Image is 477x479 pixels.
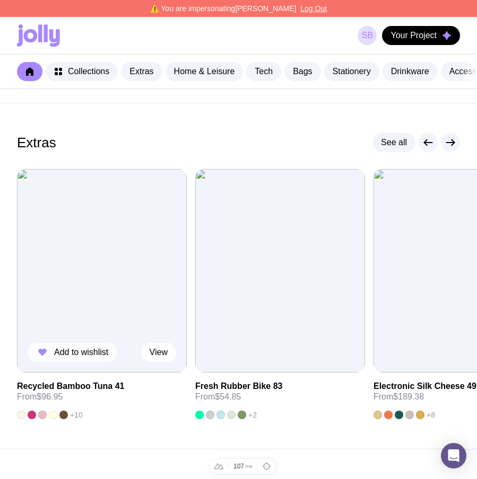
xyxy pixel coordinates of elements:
a: Bags [284,62,320,81]
a: See all [372,133,415,152]
a: Recycled Bamboo Tuna 41From$96.95+10 [17,372,187,419]
a: Stationery [324,62,379,81]
span: $96.95 [37,392,63,401]
span: Add to wishlist [54,347,108,358]
a: Drinkware [383,62,438,81]
span: $189.38 [393,392,424,401]
span: ⚠️ You are impersonating [150,4,296,13]
span: Collections [68,66,109,77]
a: Fresh Rubber Bike 83From$54.85+2 [195,372,365,419]
span: [PERSON_NAME] [235,4,296,13]
button: Log Out [300,4,327,13]
span: From [17,392,63,402]
button: Add to wishlist [28,343,117,362]
h3: Recycled Bamboo Tuna 41 [17,381,124,392]
a: Tech [246,62,281,81]
div: Open Intercom Messenger [441,443,466,468]
span: +8 [427,411,435,419]
span: +10 [70,411,83,419]
a: SB [358,26,377,45]
span: $54.85 [215,392,241,401]
a: Collections [46,62,118,81]
h2: Extras [17,135,56,150]
span: Your Project [391,30,437,41]
span: +2 [248,411,257,419]
a: Extras [121,62,162,81]
a: Home & Leisure [166,62,244,81]
button: Your Project [382,26,460,45]
span: From [374,392,424,402]
a: View [141,343,176,362]
span: From [195,392,241,402]
h3: Electronic Silk Cheese 49 [374,381,476,392]
h3: Fresh Rubber Bike 83 [195,381,283,392]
